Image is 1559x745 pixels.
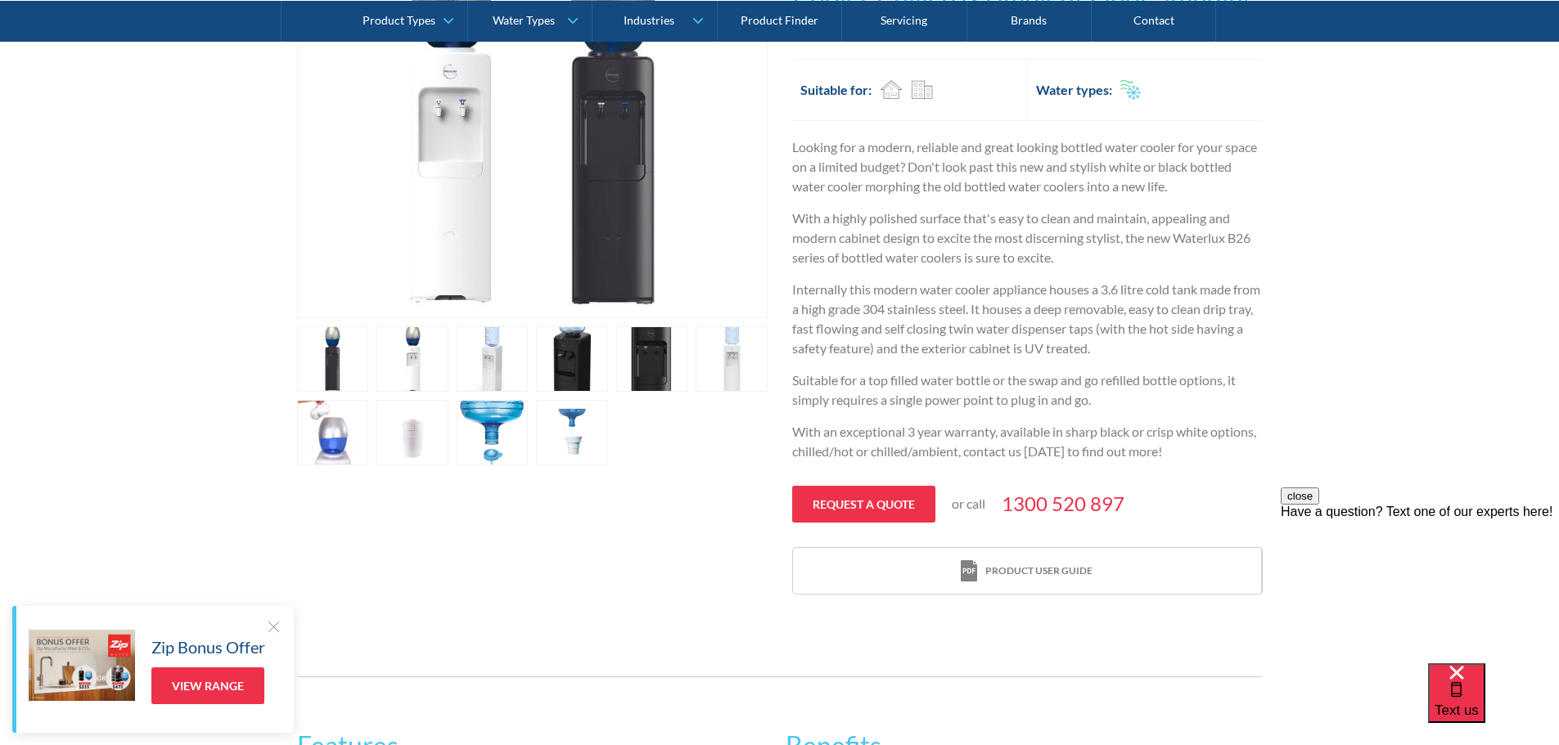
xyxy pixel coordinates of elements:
a: Request a quote [792,486,935,523]
div: Water Types [493,13,555,27]
a: open lightbox [616,326,688,392]
a: open lightbox [696,326,768,392]
iframe: podium webchat widget prompt [1281,487,1559,684]
a: open lightbox [536,326,608,392]
p: Looking for a modern, reliable and great looking bottled water cooler for your space on a limited... [792,137,1263,196]
a: View Range [151,667,264,704]
p: With an exceptional 3 year warranty, available in sharp black or crisp white options, chilled/hot... [792,422,1263,461]
a: open lightbox [457,326,529,392]
a: 1300 520 897 [1002,489,1124,518]
img: Zip Bonus Offer [29,630,135,701]
p: With a highly polished surface that's easy to clean and maintain, appealing and modern cabinet de... [792,209,1263,267]
p: Internally this modern water cooler appliance houses a 3.6 litre cold tank made from a high grade... [792,280,1263,358]
a: open lightbox [297,400,369,465]
a: open lightbox [376,326,448,392]
div: Product Types [363,13,435,27]
a: open lightbox [457,400,529,465]
div: Product user guide [985,563,1093,578]
img: print icon [961,560,977,582]
p: Suitable for a top filled water bottle or the swap and go refilled bottle options, it simply requ... [792,370,1263,410]
a: open lightbox [536,400,608,465]
a: print iconProduct user guide [793,548,1261,595]
iframe: podium webchat widget bubble [1428,663,1559,745]
h2: Suitable for: [800,80,872,100]
h5: Zip Bonus Offer [151,635,265,659]
a: open lightbox [376,400,448,465]
h2: Water types: [1036,80,1112,100]
div: Industries [624,13,674,27]
p: or call [952,494,985,514]
a: open lightbox [297,326,369,392]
